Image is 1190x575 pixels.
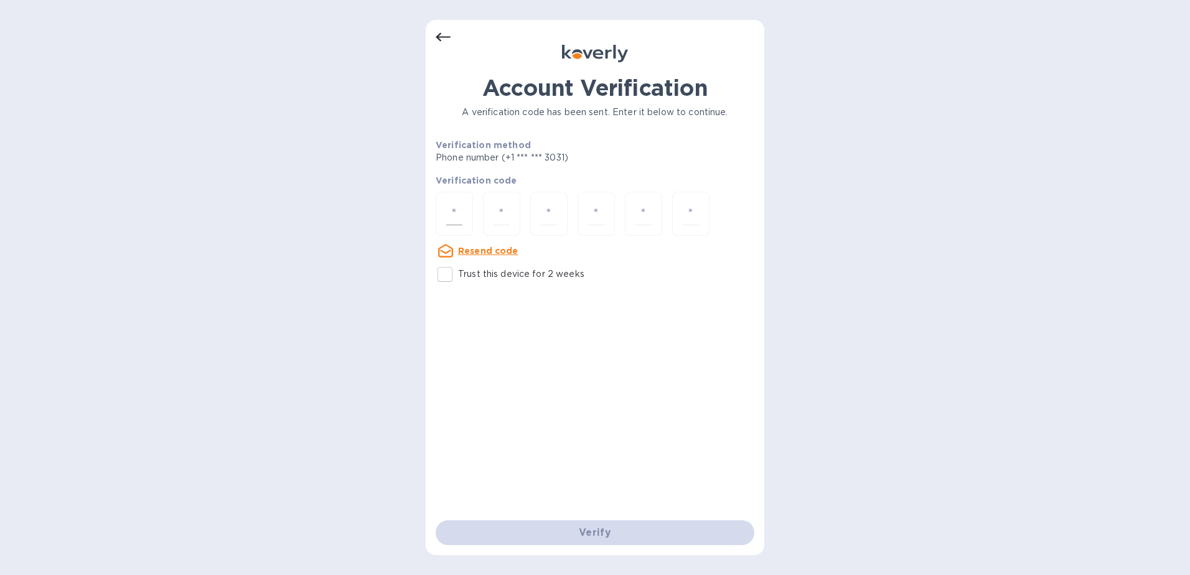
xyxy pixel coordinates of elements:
p: A verification code has been sent. Enter it below to continue. [436,106,754,119]
p: Phone number (+1 *** *** 3031) [436,151,663,164]
h1: Account Verification [436,75,754,101]
b: Verification method [436,140,531,150]
p: Trust this device for 2 weeks [458,268,584,281]
u: Resend code [458,246,518,256]
p: Verification code [436,174,754,187]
